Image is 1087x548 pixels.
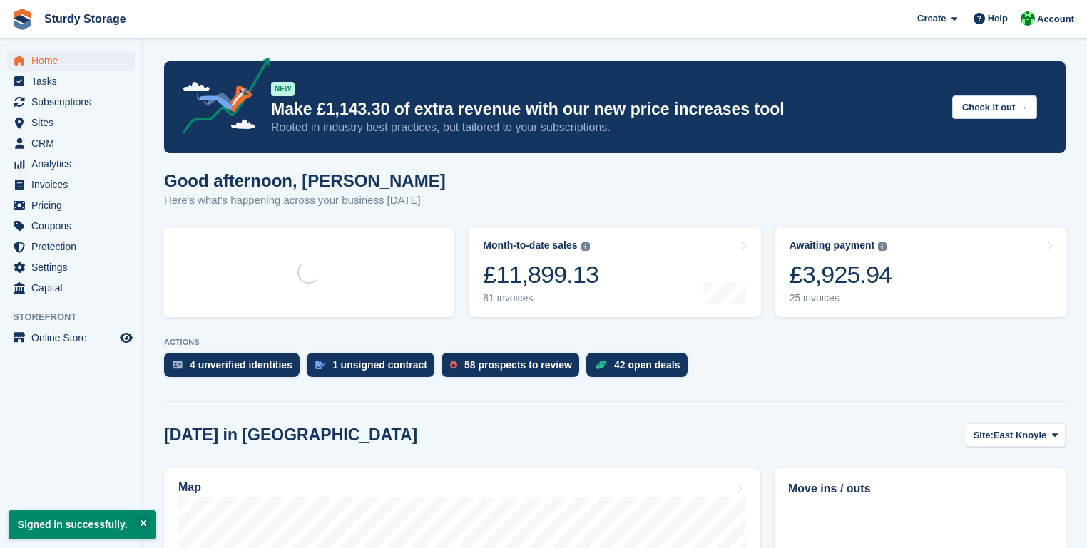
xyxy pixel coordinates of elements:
[1037,12,1074,26] span: Account
[988,11,1008,26] span: Help
[164,425,417,445] h2: [DATE] in [GEOGRAPHIC_DATA]
[31,237,117,257] span: Protection
[7,113,135,133] a: menu
[7,92,135,112] a: menu
[790,239,875,252] div: Awaiting payment
[118,329,135,346] a: Preview store
[307,353,442,384] a: 1 unsigned contract
[173,361,183,369] img: verify_identity-adf6edd0f0f0b5bbfe63781bf79b02c33cf7c696d77639b501bdc392416b5a36.svg
[271,99,941,120] p: Make £1,143.30 of extra revenue with our new price increases tool
[7,216,135,236] a: menu
[7,51,135,71] a: menu
[878,242,887,251] img: icon-info-grey-7440780725fd019a000dd9b08b2336e03edf1995a4989e88bcd33f0948082b44.svg
[788,480,1052,497] h2: Move ins / outs
[581,242,590,251] img: icon-info-grey-7440780725fd019a000dd9b08b2336e03edf1995a4989e88bcd33f0948082b44.svg
[595,360,607,370] img: deal-1b604bf984904fb50ccaf53a9ad4b4a5d6e5aea283cecdc64d6e3604feb123c2.svg
[7,328,135,348] a: menu
[31,51,117,71] span: Home
[917,11,946,26] span: Create
[586,353,695,384] a: 42 open deals
[790,260,892,289] div: £3,925.94
[31,195,117,215] span: Pricing
[442,353,586,384] a: 58 prospects to review
[483,239,577,252] div: Month-to-date sales
[952,95,1037,119] button: Check it out →
[332,359,427,371] div: 1 unsigned contract
[7,133,135,153] a: menu
[483,260,598,289] div: £11,899.13
[1021,11,1035,26] img: Simon Sturdy
[31,133,117,153] span: CRM
[974,428,994,443] span: Site:
[164,353,307,384] a: 4 unverified identities
[164,192,446,209] p: Here's what's happening across your business [DATE]
[31,113,117,133] span: Sites
[31,278,117,298] span: Capital
[469,227,760,317] a: Month-to-date sales £11,899.13 81 invoices
[164,338,1066,347] p: ACTIONS
[164,171,446,190] h1: Good afternoon, [PERSON_NAME]
[7,195,135,215] a: menu
[9,510,156,539] p: Signed in successfully.
[7,71,135,91] a: menu
[31,216,117,236] span: Coupons
[483,292,598,304] div: 81 invoices
[315,361,325,369] img: contract_signature_icon-13c848040528278c33f63329250d36e43548de30e8caae1d1a13099fd9432cc5.svg
[39,7,132,31] a: Sturdy Storage
[31,257,117,277] span: Settings
[7,154,135,174] a: menu
[31,154,117,174] span: Analytics
[31,71,117,91] span: Tasks
[170,58,270,139] img: price-adjustments-announcement-icon-8257ccfd72463d97f412b2fc003d46551f7dbcb40ab6d574587a9cd5c0d94...
[7,278,135,298] a: menu
[190,359,292,371] div: 4 unverified identities
[7,257,135,277] a: menu
[31,328,117,348] span: Online Store
[7,175,135,195] a: menu
[464,359,572,371] div: 58 prospects to review
[271,82,295,96] div: NEW
[7,237,135,257] a: menu
[775,227,1067,317] a: Awaiting payment £3,925.94 25 invoices
[31,175,117,195] span: Invoices
[13,310,142,324] span: Storefront
[178,481,201,494] h2: Map
[271,120,941,135] p: Rooted in industry best practices, but tailored to your subscriptions.
[614,359,680,371] div: 42 open deals
[966,423,1066,447] button: Site: East Knoyle
[31,92,117,112] span: Subscriptions
[450,361,457,369] img: prospect-51fa495bee0391a8d652442698ab0144808aea92771e9ea1ae160a38d050c398.svg
[11,9,33,30] img: stora-icon-8386f47178a22dfd0bd8f6a31ec36ba5ce8667c1dd55bd0f319d3a0aa187defe.svg
[994,428,1046,443] span: East Knoyle
[790,292,892,304] div: 25 invoices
